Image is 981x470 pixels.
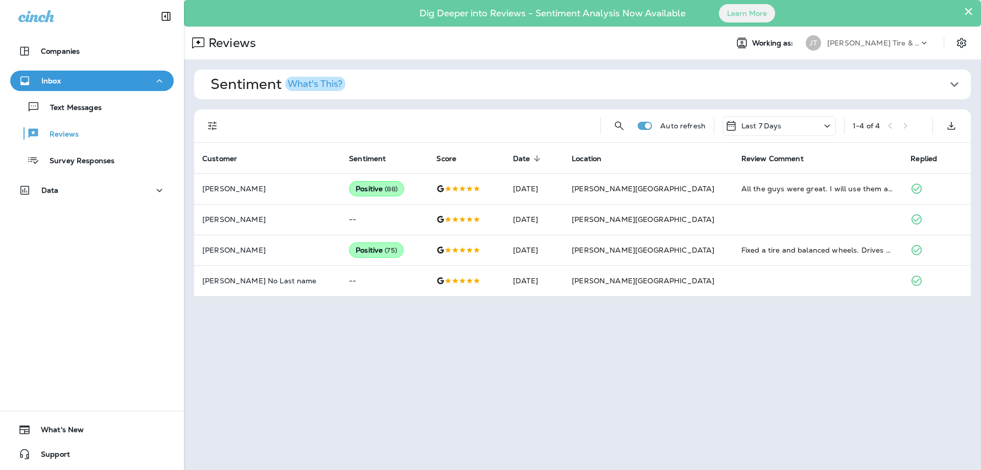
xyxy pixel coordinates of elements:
[572,215,714,224] span: [PERSON_NAME][GEOGRAPHIC_DATA]
[741,154,804,163] span: Review Comment
[211,76,345,93] h1: Sentiment
[910,154,950,163] span: Replied
[436,154,456,163] span: Score
[741,245,895,255] div: Fixed a tire and balanced wheels. Drives perfect now! in and out in a reasonable time
[341,265,428,296] td: --
[202,277,333,285] p: [PERSON_NAME] No Last name
[10,41,174,61] button: Companies
[41,47,80,55] p: Companies
[285,77,345,91] button: What's This?
[288,79,342,88] div: What's This?
[385,185,398,193] span: ( 88 )
[513,154,544,163] span: Date
[572,276,714,285] span: [PERSON_NAME][GEOGRAPHIC_DATA]
[10,71,174,91] button: Inbox
[827,39,919,47] p: [PERSON_NAME] Tire & Auto
[202,215,333,223] p: [PERSON_NAME]
[202,70,979,99] button: SentimentWhat's This?
[910,154,937,163] span: Replied
[505,235,564,265] td: [DATE]
[853,122,880,130] div: 1 - 4 of 4
[806,35,821,51] div: JT
[10,96,174,118] button: Text Messages
[505,173,564,204] td: [DATE]
[349,242,404,258] div: Positive
[741,154,817,163] span: Review Comment
[202,116,223,136] button: Filters
[31,450,70,462] span: Support
[40,103,102,113] p: Text Messages
[202,154,250,163] span: Customer
[41,186,59,194] p: Data
[719,4,775,23] button: Learn More
[952,34,971,52] button: Settings
[202,185,333,193] p: [PERSON_NAME]
[741,184,895,194] div: All the guys were great. I will use them again and again
[341,204,428,235] td: --
[572,154,601,163] span: Location
[204,35,256,51] p: Reviews
[741,122,782,130] p: Last 7 Days
[349,181,404,196] div: Positive
[964,3,973,19] button: Close
[349,154,399,163] span: Sentiment
[572,245,714,255] span: [PERSON_NAME][GEOGRAPHIC_DATA]
[385,246,397,255] span: ( 75 )
[572,154,615,163] span: Location
[572,184,714,193] span: [PERSON_NAME][GEOGRAPHIC_DATA]
[390,12,715,15] p: Dig Deeper into Reviews - Sentiment Analysis Now Available
[10,444,174,464] button: Support
[10,419,174,440] button: What's New
[752,39,796,48] span: Working as:
[10,123,174,144] button: Reviews
[202,246,333,254] p: [PERSON_NAME]
[39,156,114,166] p: Survey Responses
[505,265,564,296] td: [DATE]
[436,154,470,163] span: Score
[513,154,530,163] span: Date
[152,6,180,27] button: Collapse Sidebar
[349,154,386,163] span: Sentiment
[609,116,629,136] button: Search Reviews
[505,204,564,235] td: [DATE]
[41,77,61,85] p: Inbox
[39,130,79,140] p: Reviews
[31,426,84,438] span: What's New
[10,180,174,200] button: Data
[660,122,706,130] p: Auto refresh
[202,154,237,163] span: Customer
[941,116,962,136] button: Export as CSV
[10,149,174,171] button: Survey Responses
